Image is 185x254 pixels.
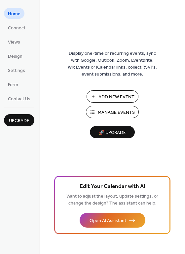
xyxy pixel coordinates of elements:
[68,50,157,78] span: Display one-time or recurring events, sync with Google, Outlook, Zoom, Eventbrite, Wix Events or ...
[80,213,145,228] button: Open AI Assistant
[4,79,22,90] a: Form
[4,65,29,76] a: Settings
[8,39,20,46] span: Views
[4,8,24,19] a: Home
[4,50,26,61] a: Design
[4,93,34,104] a: Contact Us
[98,109,135,116] span: Manage Events
[80,182,145,191] span: Edit Your Calendar with AI
[8,53,22,60] span: Design
[8,11,20,17] span: Home
[86,106,139,118] button: Manage Events
[94,128,131,137] span: 🚀 Upgrade
[8,81,18,88] span: Form
[4,22,29,33] a: Connect
[8,96,30,103] span: Contact Us
[90,126,135,138] button: 🚀 Upgrade
[90,217,126,224] span: Open AI Assistant
[98,94,134,101] span: Add New Event
[87,90,138,103] button: Add New Event
[4,36,24,47] a: Views
[9,117,29,124] span: Upgrade
[8,67,25,74] span: Settings
[66,192,158,208] span: Want to adjust the layout, update settings, or change the design? The assistant can help.
[8,25,25,32] span: Connect
[4,114,34,126] button: Upgrade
